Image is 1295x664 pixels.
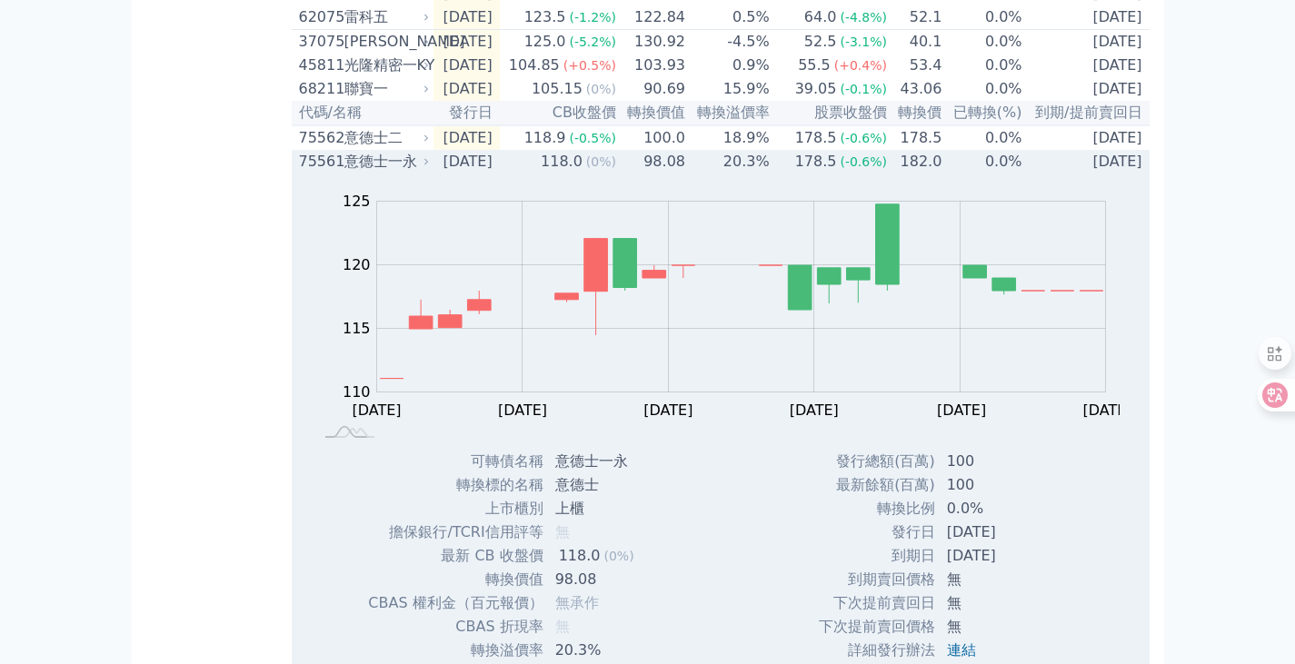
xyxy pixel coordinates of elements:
td: 20.3% [686,150,771,173]
td: [DATE] [1023,54,1150,77]
span: (-0.1%) [840,82,887,96]
span: (0%) [603,549,633,563]
span: 無承作 [555,594,599,611]
td: 上市櫃別 [367,497,543,520]
td: [DATE] [433,30,500,55]
td: 到期賣回價格 [818,568,936,591]
td: [DATE] [1023,77,1150,101]
td: 轉換比例 [818,497,936,520]
td: 轉換溢價率 [367,639,543,662]
td: 15.9% [686,77,771,101]
td: [DATE] [433,150,500,173]
td: 103.93 [617,54,686,77]
div: 118.0 [537,151,586,173]
div: 105.15 [528,78,586,100]
div: 雷科五 [344,6,426,28]
tspan: 120 [343,256,371,273]
tspan: [DATE] [937,401,986,419]
span: (-5.2%) [569,35,616,49]
td: 最新 CB 收盤價 [367,544,543,568]
span: (-1.2%) [569,10,616,25]
div: 118.9 [521,127,570,149]
td: 最新餘額(百萬) [818,473,936,497]
g: Chart [334,193,1133,419]
th: 已轉換(%) [942,101,1022,125]
span: (-0.6%) [840,154,887,169]
td: 擔保銀行/TCRI信用評等 [367,520,543,544]
td: 0.5% [686,5,771,30]
td: 詳細發行辦法 [818,639,936,662]
div: 55.5 [794,55,834,76]
div: 62075 [299,6,340,28]
td: 下次提前賣回價格 [818,615,936,639]
td: CBAS 權利金（百元報價） [367,591,543,615]
td: 0.0% [942,54,1022,77]
div: 104.85 [505,55,563,76]
td: 100.0 [617,125,686,150]
td: 0.0% [936,497,1073,520]
td: 98.08 [617,150,686,173]
td: 上櫃 [544,497,665,520]
td: -4.5% [686,30,771,55]
g: Series [380,204,1103,379]
td: [DATE] [433,125,500,150]
td: 53.4 [888,54,942,77]
td: 178.5 [888,125,942,150]
div: 123.5 [521,6,570,28]
span: 無 [555,523,570,540]
th: 股票收盤價 [771,101,888,125]
td: 182.0 [888,150,942,173]
span: (0%) [586,154,616,169]
td: [DATE] [1023,30,1150,55]
td: 122.84 [617,5,686,30]
span: (-0.5%) [569,131,616,145]
div: 75561 [299,151,340,173]
td: 無 [936,615,1073,639]
th: 轉換溢價率 [686,101,771,125]
td: 100 [936,473,1073,497]
th: 到期/提前賣回日 [1023,101,1150,125]
td: 發行總額(百萬) [818,450,936,473]
div: 178.5 [792,151,841,173]
td: 發行日 [818,520,936,544]
td: CBAS 折現率 [367,615,543,639]
td: 可轉債名稱 [367,450,543,473]
span: (-3.1%) [840,35,887,49]
span: 無 [555,618,570,635]
td: 100 [936,450,1073,473]
td: 到期日 [818,544,936,568]
td: 90.69 [617,77,686,101]
td: 0.0% [942,5,1022,30]
tspan: [DATE] [353,401,402,419]
td: 無 [936,568,1073,591]
div: 64.0 [801,6,841,28]
tspan: [DATE] [643,401,692,419]
td: 下次提前賣回日 [818,591,936,615]
div: 125.0 [521,31,570,53]
td: 轉換價值 [367,568,543,591]
td: 無 [936,591,1073,615]
td: 意德士一永 [544,450,665,473]
span: (-0.6%) [840,131,887,145]
td: [DATE] [433,77,500,101]
td: [DATE] [936,520,1073,544]
td: [DATE] [936,544,1073,568]
td: [DATE] [1023,5,1150,30]
td: [DATE] [433,54,500,77]
div: 52.5 [801,31,841,53]
th: 代碼/名稱 [292,101,433,125]
td: [DATE] [1023,125,1150,150]
div: 178.5 [792,127,841,149]
tspan: [DATE] [498,401,547,419]
tspan: 115 [343,320,371,337]
div: 118.0 [555,545,604,567]
td: 130.92 [617,30,686,55]
td: 0.9% [686,54,771,77]
tspan: [DATE] [1083,401,1132,419]
td: 20.3% [544,639,665,662]
td: [DATE] [433,5,500,30]
th: CB收盤價 [500,101,617,125]
td: 40.1 [888,30,942,55]
div: 45811 [299,55,340,76]
td: 轉換標的名稱 [367,473,543,497]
